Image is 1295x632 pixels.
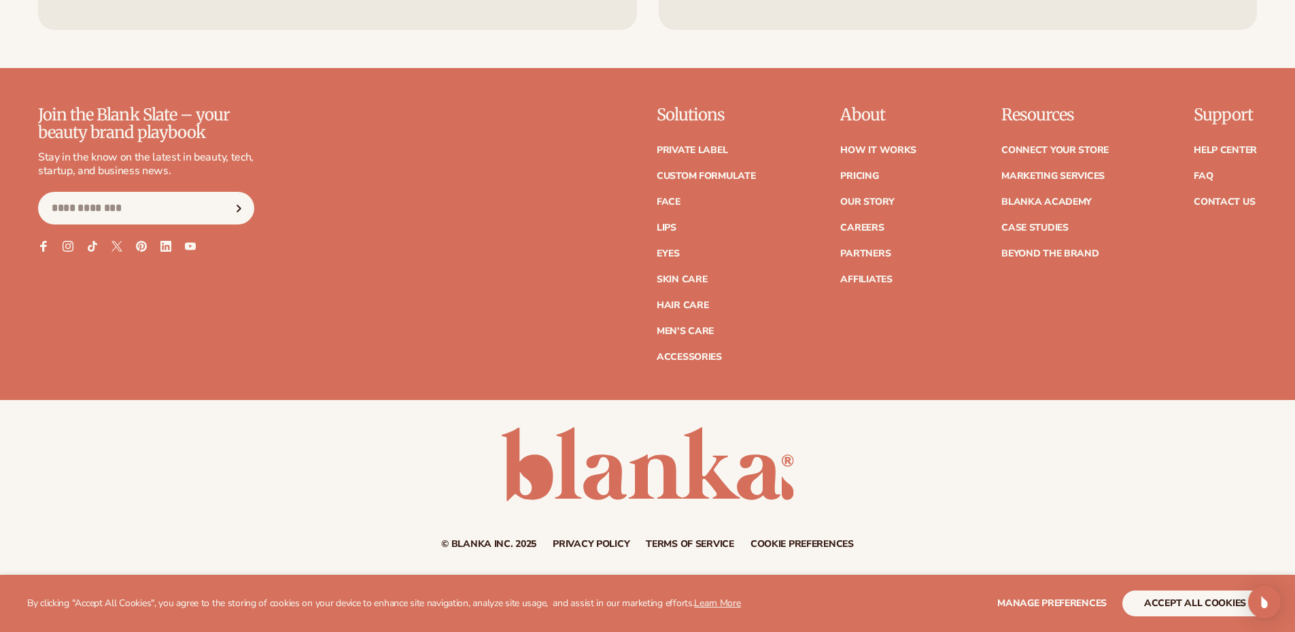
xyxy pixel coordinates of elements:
[1194,171,1213,181] a: FAQ
[553,539,629,549] a: Privacy policy
[1001,223,1069,233] a: Case Studies
[1194,146,1257,155] a: Help Center
[840,223,884,233] a: Careers
[657,352,722,362] a: Accessories
[840,197,894,207] a: Our Story
[657,223,676,233] a: Lips
[694,597,740,610] a: Learn More
[38,106,254,142] p: Join the Blank Slate – your beauty brand playbook
[27,598,741,610] p: By clicking "Accept All Cookies", you agree to the storing of cookies on your device to enhance s...
[224,192,254,224] button: Subscribe
[657,106,756,124] p: Solutions
[1248,586,1281,618] div: Open Intercom Messenger
[441,537,536,550] small: © Blanka Inc. 2025
[646,539,734,549] a: Terms of service
[657,197,680,207] a: Face
[840,171,878,181] a: Pricing
[1122,591,1268,616] button: accept all cookies
[840,249,891,259] a: Partners
[840,106,916,124] p: About
[657,275,707,284] a: Skin Care
[657,249,680,259] a: Eyes
[657,327,714,336] a: Men's Care
[997,597,1107,610] span: Manage preferences
[1194,106,1257,124] p: Support
[657,301,708,310] a: Hair Care
[1001,146,1109,155] a: Connect your store
[1001,249,1099,259] a: Beyond the brand
[997,591,1107,616] button: Manage preferences
[1001,197,1092,207] a: Blanka Academy
[657,171,756,181] a: Custom formulate
[1001,106,1109,124] p: Resources
[750,539,854,549] a: Cookie preferences
[840,146,916,155] a: How It Works
[657,146,727,155] a: Private label
[38,150,254,179] p: Stay in the know on the latest in beauty, tech, startup, and business news.
[840,275,892,284] a: Affiliates
[1194,197,1255,207] a: Contact Us
[1001,171,1105,181] a: Marketing services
